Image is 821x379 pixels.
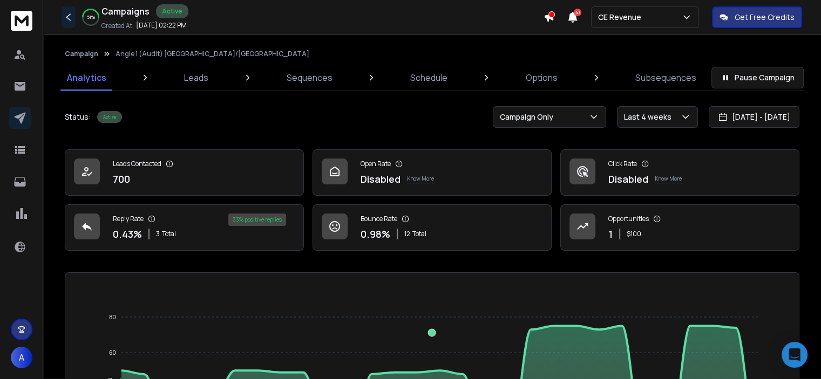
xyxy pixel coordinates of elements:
[101,22,134,30] p: Created At:
[97,111,122,123] div: Active
[65,204,304,251] a: Reply Rate0.43%3Total33% positive replies
[404,65,454,91] a: Schedule
[629,65,703,91] a: Subsequences
[110,349,116,356] tspan: 60
[60,65,113,91] a: Analytics
[65,149,304,196] a: Leads Contacted700
[361,226,390,242] p: 0.98 %
[627,230,641,238] p: $ 100
[635,71,696,84] p: Subsequences
[624,112,676,122] p: Last 4 weeks
[136,21,187,30] p: [DATE] 02:22 PM
[162,230,176,238] span: Total
[280,65,339,91] a: Sequences
[407,175,434,183] p: Know More
[113,160,161,168] p: Leads Contacted
[560,204,799,251] a: Opportunities1$100
[113,215,144,223] p: Reply Rate
[598,12,646,23] p: CE Revenue
[184,71,208,84] p: Leads
[101,5,150,18] h1: Campaigns
[574,9,581,16] span: 47
[156,230,160,238] span: 3
[67,71,106,84] p: Analytics
[156,4,188,18] div: Active
[110,314,116,320] tspan: 80
[65,50,98,58] button: Campaign
[65,112,91,122] p: Status:
[519,65,564,91] a: Options
[404,230,410,238] span: 12
[560,149,799,196] a: Click RateDisabledKnow More
[116,50,309,58] p: Angle 1 (Audit) [GEOGRAPHIC_DATA]/[GEOGRAPHIC_DATA]
[412,230,426,238] span: Total
[608,215,649,223] p: Opportunities
[500,112,558,122] p: Campaign Only
[287,71,333,84] p: Sequences
[608,171,648,187] p: Disabled
[361,160,391,168] p: Open Rate
[526,71,558,84] p: Options
[228,213,286,226] div: 33 % positive replies
[712,6,802,28] button: Get Free Credits
[735,12,795,23] p: Get Free Credits
[711,67,804,88] button: Pause Campaign
[410,71,447,84] p: Schedule
[361,171,401,187] p: Disabled
[113,171,130,187] p: 700
[313,204,552,251] a: Bounce Rate0.98%12Total
[11,347,32,368] button: A
[655,175,682,183] p: Know More
[361,215,397,223] p: Bounce Rate
[782,342,808,368] div: Open Intercom Messenger
[313,149,552,196] a: Open RateDisabledKnow More
[709,106,799,128] button: [DATE] - [DATE]
[87,14,95,20] p: 51 %
[178,65,215,91] a: Leads
[113,226,142,242] p: 0.43 %
[608,160,637,168] p: Click Rate
[608,226,613,242] p: 1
